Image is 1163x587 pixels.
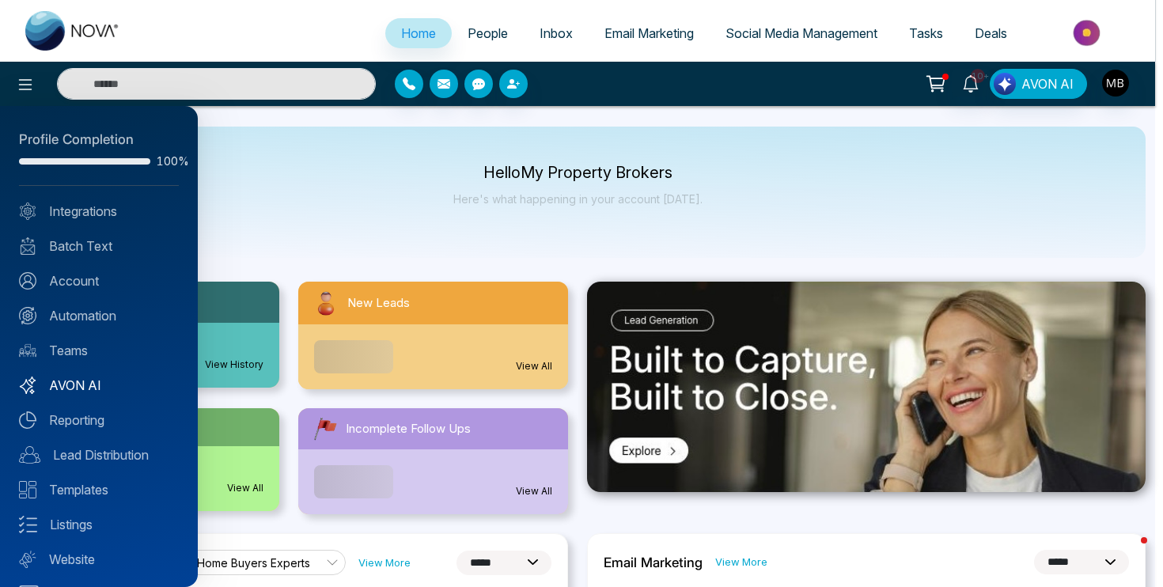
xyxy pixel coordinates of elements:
[19,515,179,534] a: Listings
[19,271,179,290] a: Account
[19,551,36,568] img: Website.svg
[19,445,179,464] a: Lead Distribution
[19,446,40,464] img: Lead-dist.svg
[19,272,36,290] img: Account.svg
[19,516,37,533] img: Listings.svg
[19,481,36,498] img: Templates.svg
[19,342,36,359] img: team.svg
[19,411,179,430] a: Reporting
[19,377,36,394] img: Avon-AI.svg
[19,411,36,429] img: Reporting.svg
[19,237,179,256] a: Batch Text
[19,341,179,360] a: Teams
[19,307,36,324] img: Automation.svg
[19,480,179,499] a: Templates
[19,306,179,325] a: Automation
[19,130,179,150] div: Profile Completion
[19,376,179,395] a: AVON AI
[19,550,179,569] a: Website
[157,156,179,167] span: 100%
[19,203,36,220] img: Integrated.svg
[19,202,179,221] a: Integrations
[1109,533,1147,571] iframe: Intercom live chat
[19,237,36,255] img: batch_text_white.png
